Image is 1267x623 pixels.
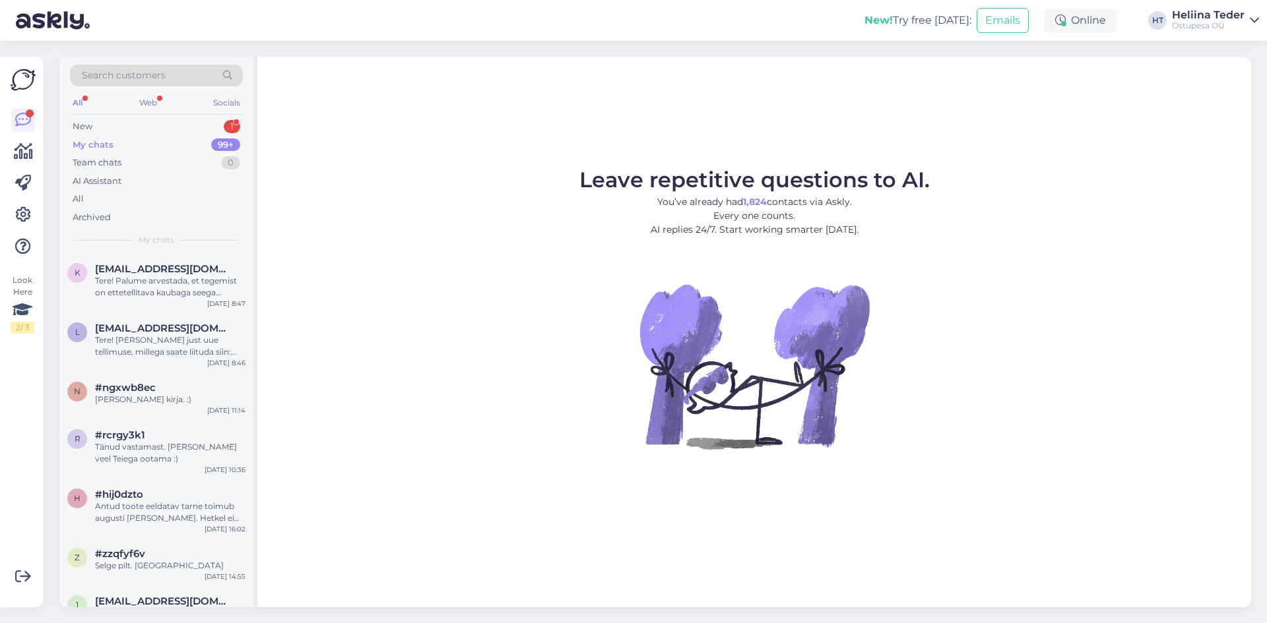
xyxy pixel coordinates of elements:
[95,441,245,465] div: Tänud vastamast. [PERSON_NAME] veel Teiega ootama :)
[95,500,245,524] div: Antud toote eeldatav tarne toimub augusti [PERSON_NAME]. Hetkel ei ole veel [PERSON_NAME] meie la...
[635,247,873,485] img: No Chat active
[1172,10,1245,20] div: Heliina Teder
[211,94,243,111] div: Socials
[95,382,156,394] span: #ngxwb8ec
[207,358,245,368] div: [DATE] 8:46
[73,175,121,188] div: AI Assistant
[207,299,245,309] div: [DATE] 8:47
[137,94,160,111] div: Web
[95,548,145,560] span: #zzqfyf6v
[139,234,174,246] span: My chats
[205,572,245,581] div: [DATE] 14:55
[73,211,111,224] div: Archived
[73,156,121,169] div: Team chats
[11,274,34,334] div: Look Here
[205,465,245,475] div: [DATE] 10:36
[977,8,1029,33] button: Emails
[1172,10,1259,31] a: Heliina TederOstupesa OÜ
[75,268,81,278] span: k
[211,138,240,152] div: 99+
[95,263,232,275] span: katri.1492@mail.ru
[73,120,92,133] div: New
[74,493,81,503] span: h
[70,94,85,111] div: All
[73,193,84,206] div: All
[75,327,80,337] span: l
[1045,9,1117,32] div: Online
[95,560,245,572] div: Selge pilt. [GEOGRAPHIC_DATA]
[1148,11,1167,30] div: HT
[76,600,79,610] span: 1
[73,138,114,152] div: My chats
[95,394,245,405] div: [PERSON_NAME] kirja. :)
[579,167,930,193] span: Leave repetitive questions to AI.
[579,195,930,237] p: You’ve already had contacts via Askly. Every one counts. AI replies 24/7. Start working smarter [...
[11,322,34,334] div: 2 / 3
[207,405,245,415] div: [DATE] 11:14
[95,322,232,334] span: liisa.veske@mail.ee
[224,120,240,133] div: 1
[743,196,767,208] b: 1,824
[75,434,81,444] span: r
[864,13,971,28] div: Try free [DATE]:
[11,67,36,92] img: Askly Logo
[95,595,232,607] span: 17katlin@gmail.com
[205,524,245,534] div: [DATE] 16:02
[95,275,245,299] div: Tere! Palume arvestada, et tegemist on ettetellitava kaubaga seega tarneaeg on eeldatav. Hetkel t...
[74,386,81,396] span: n
[82,69,166,82] span: Search customers
[864,14,893,26] b: New!
[95,489,143,500] span: #hij0dzto
[1172,20,1245,31] div: Ostupesa OÜ
[95,429,145,441] span: #rcrgy3k1
[95,334,245,358] div: Tere! [PERSON_NAME] just uue tellimuse, millega saate liituda siin: [URL][DOMAIN_NAME]
[221,156,240,169] div: 0
[75,552,80,562] span: z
